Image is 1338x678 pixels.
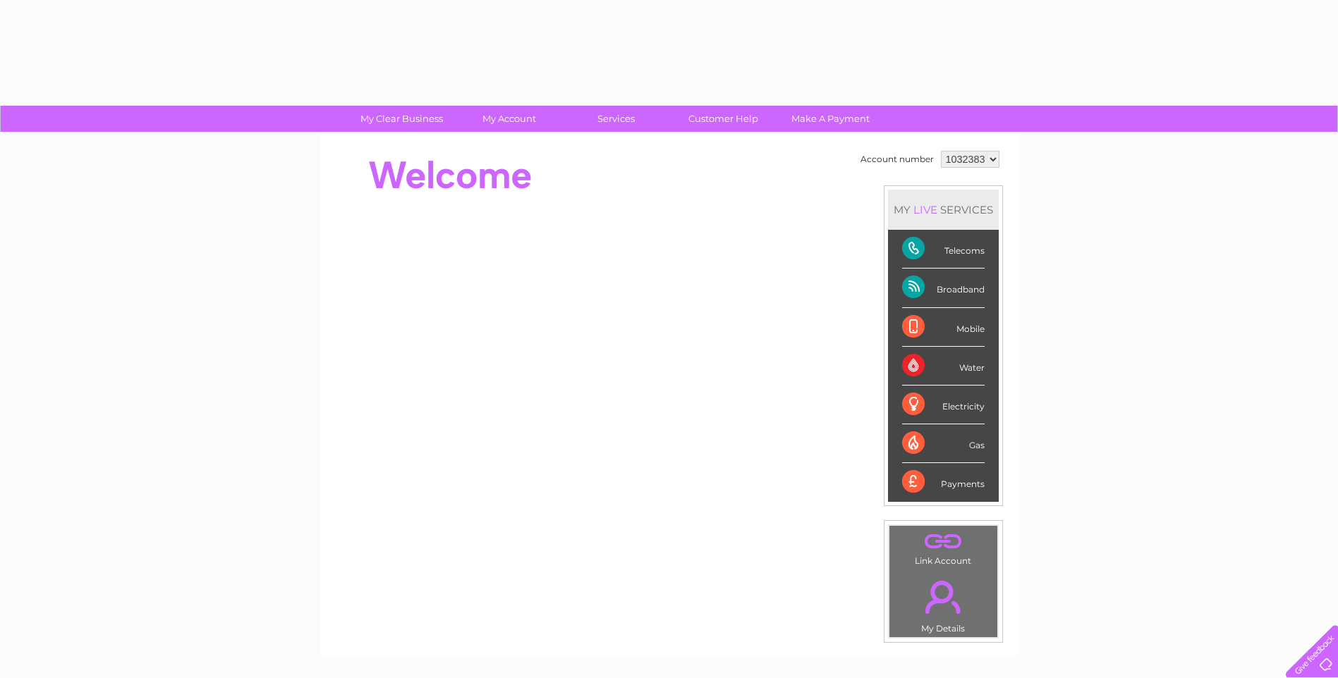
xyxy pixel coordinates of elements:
div: Mobile [902,308,985,347]
a: Services [558,106,674,132]
a: . [893,529,994,554]
td: Account number [857,147,937,171]
a: My Account [451,106,567,132]
a: My Clear Business [343,106,460,132]
a: . [893,572,994,622]
div: Payments [902,463,985,501]
div: LIVE [911,203,940,216]
div: Electricity [902,386,985,424]
td: Link Account [889,525,998,569]
div: Broadband [902,269,985,307]
div: Gas [902,424,985,463]
a: Customer Help [665,106,781,132]
a: Make A Payment [772,106,889,132]
td: My Details [889,569,998,638]
div: Water [902,347,985,386]
div: MY SERVICES [888,190,999,230]
div: Telecoms [902,230,985,269]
